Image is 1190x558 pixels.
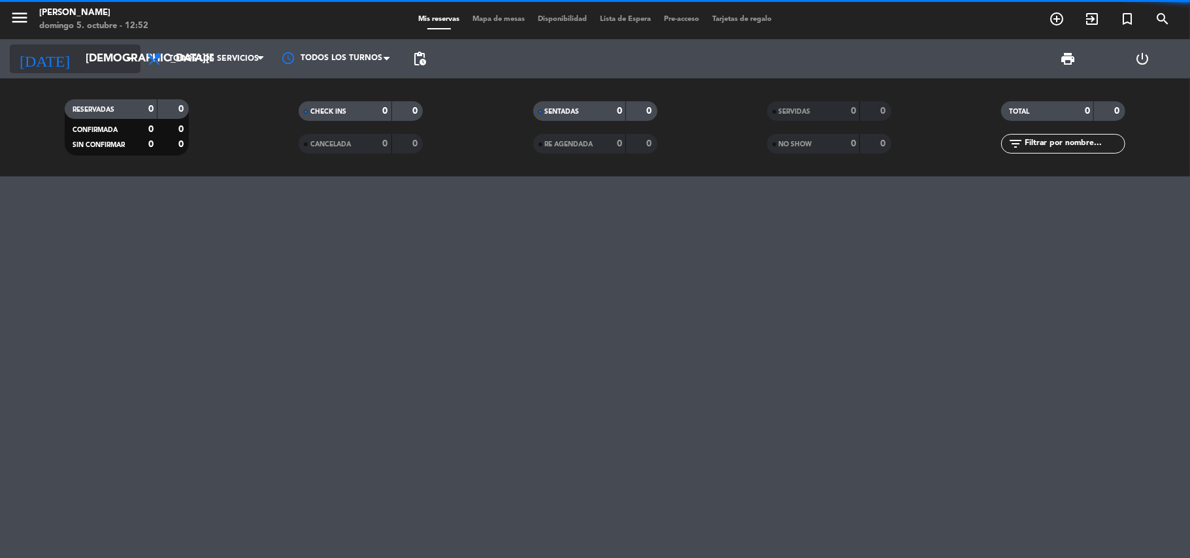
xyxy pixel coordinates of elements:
i: arrow_drop_down [122,51,137,67]
i: exit_to_app [1084,11,1100,27]
span: RE AGENDADA [545,141,593,148]
strong: 0 [851,139,856,148]
input: Filtrar por nombre... [1023,137,1125,151]
span: SIN CONFIRMAR [73,142,125,148]
span: Tarjetas de regalo [706,16,778,23]
strong: 0 [617,139,622,148]
i: power_settings_new [1135,51,1151,67]
span: SENTADAS [545,108,580,115]
strong: 0 [1085,107,1090,116]
strong: 0 [617,107,622,116]
strong: 0 [178,125,186,134]
strong: 0 [148,105,154,114]
span: pending_actions [412,51,427,67]
span: TOTAL [1009,108,1029,115]
i: search [1155,11,1170,27]
div: domingo 5. octubre - 12:52 [39,20,148,33]
strong: 0 [178,140,186,149]
strong: 0 [148,140,154,149]
i: turned_in_not [1119,11,1135,27]
strong: 0 [412,139,420,148]
span: SERVIDAS [779,108,811,115]
i: add_circle_outline [1049,11,1065,27]
span: NO SHOW [779,141,812,148]
div: LOG OUT [1106,39,1180,78]
button: menu [10,8,29,32]
div: [PERSON_NAME] [39,7,148,20]
i: filter_list [1008,136,1023,152]
span: CANCELADA [310,141,351,148]
strong: 0 [1114,107,1122,116]
span: Todos los servicios [169,54,259,63]
strong: 0 [880,139,888,148]
strong: 0 [148,125,154,134]
strong: 0 [646,107,654,116]
strong: 0 [383,139,388,148]
span: Mis reservas [412,16,466,23]
strong: 0 [646,139,654,148]
span: CHECK INS [310,108,346,115]
strong: 0 [412,107,420,116]
i: menu [10,8,29,27]
span: Lista de Espera [593,16,657,23]
span: Pre-acceso [657,16,706,23]
strong: 0 [383,107,388,116]
strong: 0 [851,107,856,116]
strong: 0 [178,105,186,114]
i: [DATE] [10,44,79,73]
span: RESERVADAS [73,107,114,113]
span: Mapa de mesas [466,16,531,23]
span: print [1060,51,1076,67]
span: CONFIRMADA [73,127,118,133]
strong: 0 [880,107,888,116]
span: Disponibilidad [531,16,593,23]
